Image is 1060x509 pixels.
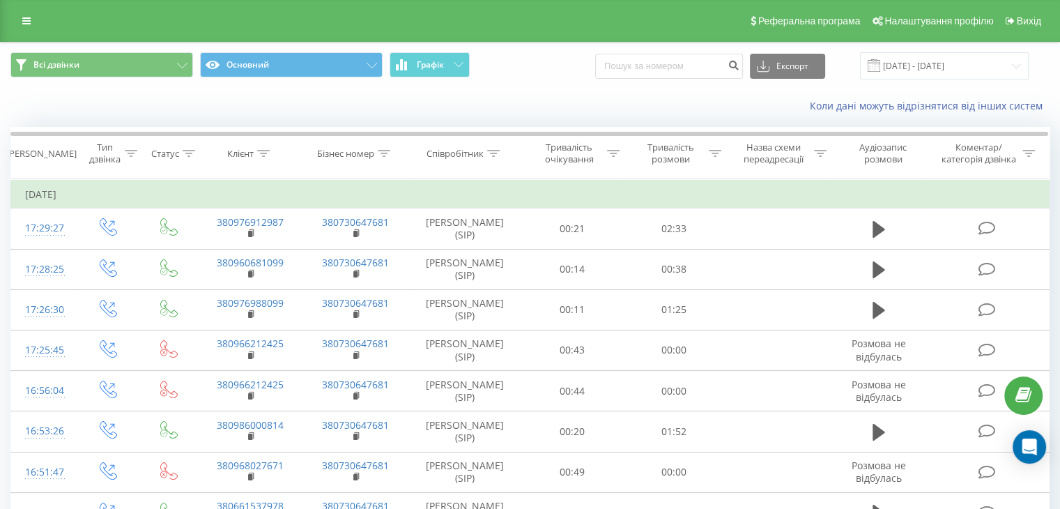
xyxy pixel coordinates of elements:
[522,289,623,330] td: 00:11
[522,208,623,249] td: 00:21
[737,142,811,165] div: Назва схеми переадресації
[623,371,724,411] td: 00:00
[522,330,623,370] td: 00:43
[227,148,254,160] div: Клієнт
[390,52,470,77] button: Графік
[623,330,724,370] td: 00:00
[408,371,522,411] td: [PERSON_NAME] (SIP)
[25,296,62,324] div: 17:26:30
[322,459,389,472] a: 380730647681
[11,181,1050,208] td: [DATE]
[10,52,193,77] button: Всі дзвінки
[322,215,389,229] a: 380730647681
[937,142,1019,165] div: Коментар/категорія дзвінка
[408,411,522,452] td: [PERSON_NAME] (SIP)
[852,459,906,485] span: Розмова не відбулась
[322,296,389,310] a: 380730647681
[88,142,121,165] div: Тип дзвінка
[322,378,389,391] a: 380730647681
[623,289,724,330] td: 01:25
[217,337,284,350] a: 380966212425
[535,142,604,165] div: Тривалість очікування
[322,418,389,432] a: 380730647681
[151,148,179,160] div: Статус
[25,215,62,242] div: 17:29:27
[408,208,522,249] td: [PERSON_NAME] (SIP)
[623,208,724,249] td: 02:33
[758,15,861,26] span: Реферальна програма
[427,148,484,160] div: Співробітник
[217,459,284,472] a: 380968027671
[522,411,623,452] td: 00:20
[522,452,623,492] td: 00:49
[408,330,522,370] td: [PERSON_NAME] (SIP)
[217,378,284,391] a: 380966212425
[408,249,522,289] td: [PERSON_NAME] (SIP)
[25,459,62,486] div: 16:51:47
[25,418,62,445] div: 16:53:26
[522,249,623,289] td: 00:14
[852,337,906,363] span: Розмова не відбулась
[408,289,522,330] td: [PERSON_NAME] (SIP)
[217,418,284,432] a: 380986000814
[317,148,374,160] div: Бізнес номер
[1013,430,1046,464] div: Open Intercom Messenger
[636,142,705,165] div: Тривалість розмови
[884,15,993,26] span: Налаштування профілю
[217,296,284,310] a: 380976988099
[322,256,389,269] a: 380730647681
[25,337,62,364] div: 17:25:45
[200,52,383,77] button: Основний
[25,377,62,404] div: 16:56:04
[623,249,724,289] td: 00:38
[623,411,724,452] td: 01:52
[595,54,743,79] input: Пошук за номером
[522,371,623,411] td: 00:44
[843,142,924,165] div: Аудіозапис розмови
[33,59,79,70] span: Всі дзвінки
[217,256,284,269] a: 380960681099
[408,452,522,492] td: [PERSON_NAME] (SIP)
[810,99,1050,112] a: Коли дані можуть відрізнятися вiд інших систем
[1017,15,1041,26] span: Вихід
[25,256,62,283] div: 17:28:25
[217,215,284,229] a: 380976912987
[6,148,77,160] div: [PERSON_NAME]
[417,60,444,70] span: Графік
[750,54,825,79] button: Експорт
[623,452,724,492] td: 00:00
[852,378,906,404] span: Розмова не відбулась
[322,337,389,350] a: 380730647681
